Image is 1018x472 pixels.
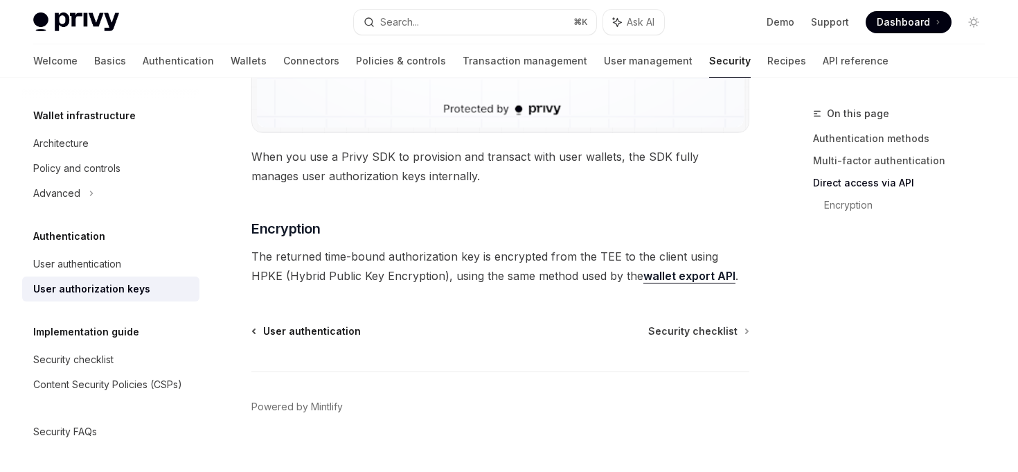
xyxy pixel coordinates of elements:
[767,44,806,78] a: Recipes
[22,156,199,181] a: Policy and controls
[251,400,343,414] a: Powered by Mintlify
[143,44,214,78] a: Authentication
[709,44,751,78] a: Security
[251,147,749,186] span: When you use a Privy SDK to provision and transact with user wallets, the SDK fully manages user ...
[813,150,996,172] a: Multi-factor authentication
[627,15,654,29] span: Ask AI
[33,376,182,393] div: Content Security Policies (CSPs)
[643,269,735,283] a: wallet export API
[22,131,199,156] a: Architecture
[231,44,267,78] a: Wallets
[22,347,199,372] a: Security checklist
[22,252,199,277] a: User authentication
[263,324,361,338] span: User authentication
[767,15,794,29] a: Demo
[33,281,150,297] div: User authorization keys
[877,15,930,29] span: Dashboard
[251,247,749,286] span: The returned time-bound authorization key is encrypted from the TEE to the client using HPKE (Hyb...
[824,194,996,216] a: Encryption
[22,372,199,397] a: Content Security Policies (CSPs)
[813,172,996,194] a: Direct access via API
[963,11,985,33] button: Toggle dark mode
[33,12,119,32] img: light logo
[33,44,78,78] a: Welcome
[648,324,738,338] span: Security checklist
[823,44,888,78] a: API reference
[866,11,952,33] a: Dashboard
[648,324,748,338] a: Security checklist
[354,10,596,35] button: Search...⌘K
[251,219,320,238] span: Encryption
[811,15,849,29] a: Support
[827,105,889,122] span: On this page
[22,277,199,301] a: User authorization keys
[356,44,446,78] a: Policies & controls
[33,324,139,340] h5: Implementation guide
[604,44,693,78] a: User management
[33,228,105,245] h5: Authentication
[33,160,120,177] div: Policy and controls
[573,17,588,28] span: ⌘ K
[94,44,126,78] a: Basics
[603,10,664,35] button: Ask AI
[253,324,361,338] a: User authentication
[33,185,80,202] div: Advanced
[33,135,89,152] div: Architecture
[463,44,587,78] a: Transaction management
[380,14,419,30] div: Search...
[33,423,97,440] div: Security FAQs
[33,107,136,124] h5: Wallet infrastructure
[33,256,121,272] div: User authentication
[33,351,114,368] div: Security checklist
[22,419,199,444] a: Security FAQs
[283,44,339,78] a: Connectors
[813,128,996,150] a: Authentication methods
